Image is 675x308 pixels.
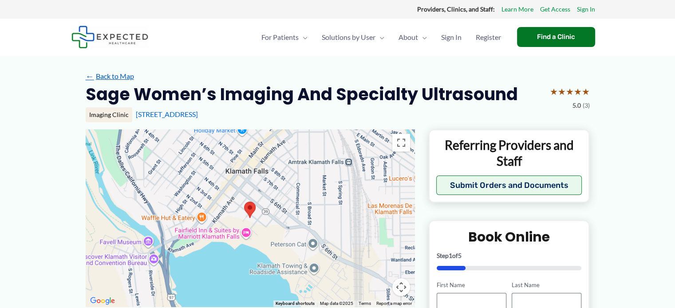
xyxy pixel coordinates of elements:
[437,228,582,246] h2: Book Online
[436,137,582,169] p: Referring Providers and Staff
[501,4,533,15] a: Learn More
[359,301,371,306] a: Terms (opens in new tab)
[320,301,353,306] span: Map data ©2025
[376,301,412,306] a: Report a map error
[566,83,574,100] span: ★
[441,22,462,53] span: Sign In
[86,70,134,83] a: ←Back to Map
[558,83,566,100] span: ★
[261,22,299,53] span: For Patients
[71,26,148,48] img: Expected Healthcare Logo - side, dark font, small
[469,22,508,53] a: Register
[418,22,427,53] span: Menu Toggle
[254,22,315,53] a: For PatientsMenu Toggle
[276,300,315,307] button: Keyboard shortcuts
[582,83,590,100] span: ★
[399,22,418,53] span: About
[434,22,469,53] a: Sign In
[417,5,495,13] strong: Providers, Clinics, and Staff:
[583,100,590,111] span: (3)
[392,278,410,296] button: Map camera controls
[322,22,375,53] span: Solutions by User
[437,253,582,259] p: Step of
[437,281,506,289] label: First Name
[375,22,384,53] span: Menu Toggle
[299,22,308,53] span: Menu Toggle
[254,22,508,53] nav: Primary Site Navigation
[476,22,501,53] span: Register
[574,83,582,100] span: ★
[550,83,558,100] span: ★
[458,252,462,259] span: 5
[136,110,198,118] a: [STREET_ADDRESS]
[86,83,518,105] h2: Sage Women’s Imaging and Specialty Ultrasound
[86,72,94,80] span: ←
[517,27,595,47] a: Find a Clinic
[449,252,452,259] span: 1
[88,295,117,307] img: Google
[577,4,595,15] a: Sign In
[315,22,391,53] a: Solutions by UserMenu Toggle
[512,281,581,289] label: Last Name
[86,107,132,122] div: Imaging Clinic
[391,22,434,53] a: AboutMenu Toggle
[88,295,117,307] a: Open this area in Google Maps (opens a new window)
[436,175,582,195] button: Submit Orders and Documents
[572,100,581,111] span: 5.0
[540,4,570,15] a: Get Access
[392,134,410,152] button: Toggle fullscreen view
